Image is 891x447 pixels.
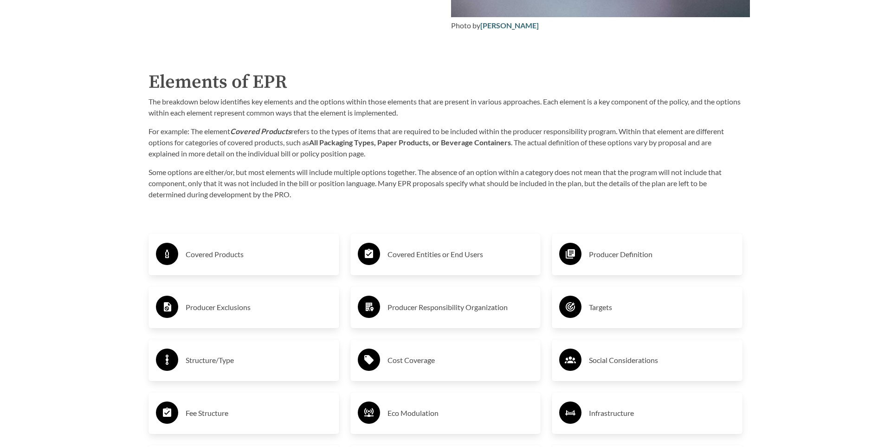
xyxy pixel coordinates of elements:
[589,406,735,421] h3: Infrastructure
[387,406,534,421] h3: Eco Modulation
[387,353,534,368] h3: Cost Coverage
[186,247,332,262] h3: Covered Products
[230,127,291,136] strong: Covered Products
[186,406,332,421] h3: Fee Structure
[148,167,742,200] p: Some options are either/or, but most elements will include multiple options together. The absence...
[186,300,332,315] h3: Producer Exclusions
[309,138,511,147] strong: All Packaging Types, Paper Products, or Beverage Containers
[186,353,332,368] h3: Structure/Type
[589,300,735,315] h3: Targets
[480,21,539,30] a: [PERSON_NAME]
[387,300,534,315] h3: Producer Responsibility Organization
[387,247,534,262] h3: Covered Entities or End Users
[148,68,742,96] h2: Elements of EPR
[148,126,742,159] p: For example: The element refers to the types of items that are required to be included within the...
[148,96,742,118] p: The breakdown below identifies key elements and the options within those elements that are presen...
[589,353,735,368] h3: Social Considerations
[451,20,750,31] div: Photo by
[589,247,735,262] h3: Producer Definition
